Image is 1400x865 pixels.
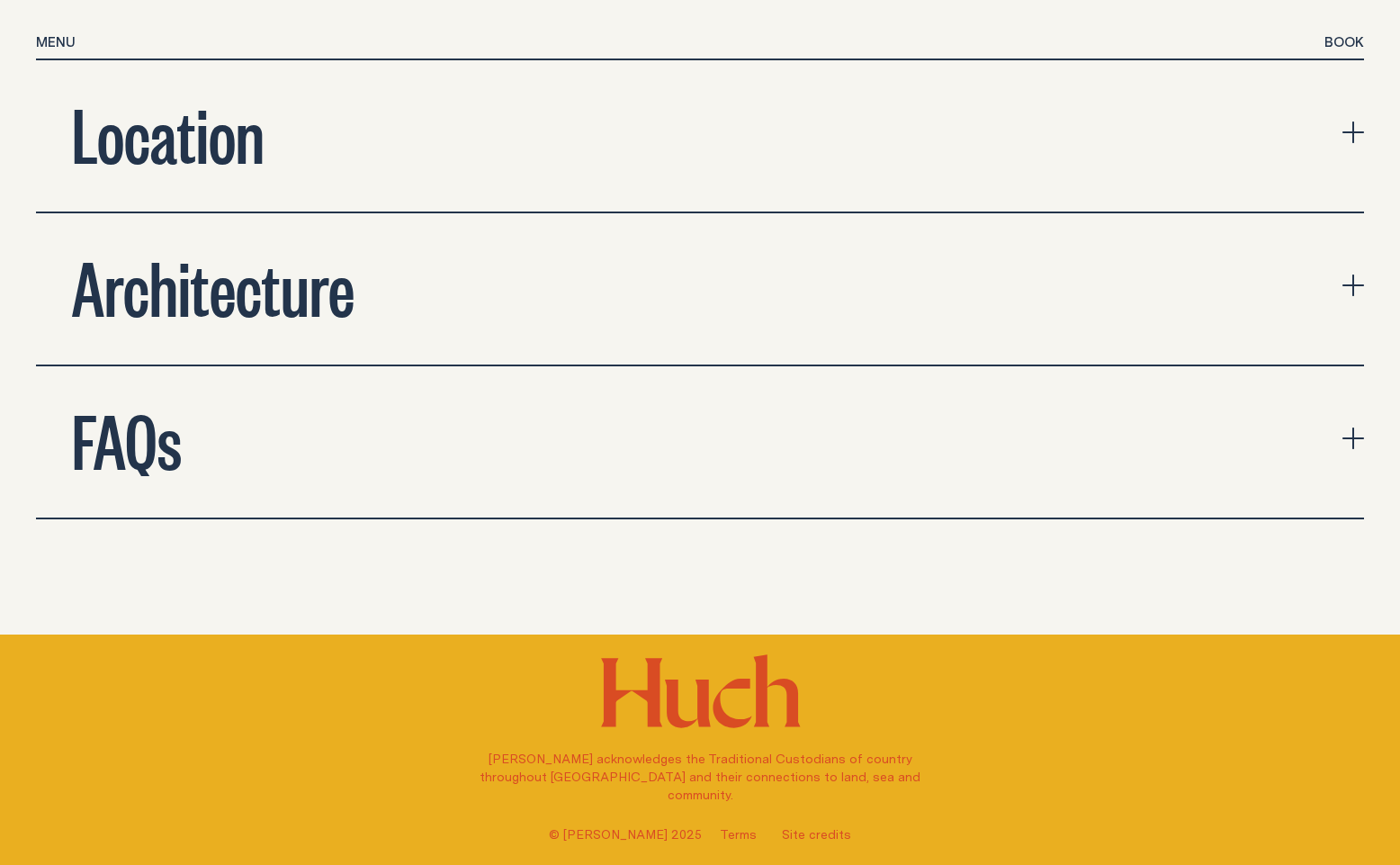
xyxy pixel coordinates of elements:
h2: FAQs [72,402,182,474]
h2: Architecture [72,249,354,321]
span: Menu [36,35,76,49]
span: Book [1324,35,1364,49]
button: show booking tray [1324,32,1364,54]
button: expand accordion [36,60,1364,212]
button: expand accordion [36,213,1364,365]
span: © [PERSON_NAME] 2025 [549,825,702,843]
a: Terms [720,825,757,843]
p: [PERSON_NAME] acknowledges the Traditional Custodians of country throughout [GEOGRAPHIC_DATA] and... [470,750,930,804]
a: Site credits [782,825,851,843]
button: expand accordion [36,366,1364,518]
h2: Location [72,96,265,168]
button: show menu [36,32,76,54]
